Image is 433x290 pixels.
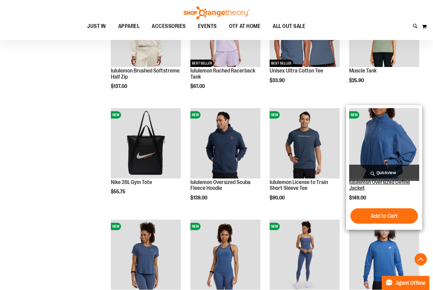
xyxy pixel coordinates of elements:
[111,108,181,178] img: Nike 28L Gym Tote
[87,19,106,33] span: JUST IN
[349,179,410,191] a: lululemon Oversized Define Jacket
[273,19,305,33] span: ALL OUT SALE
[152,19,186,33] span: ACCESSORIES
[190,60,214,67] span: BEST SELLER
[270,108,340,179] a: lululemon License to Train Short Sleeve TeeNEW
[111,189,126,194] span: $55.75
[349,68,376,74] a: Muscle Tank
[229,19,261,33] span: OTF AT HOME
[190,108,260,178] img: lululemon Oversized Scuba Fleece Hoodie
[190,195,208,201] span: $139.00
[350,208,418,224] button: Add to Cart
[183,6,250,19] img: Shop Orangetheory
[190,179,251,191] a: lululemon Oversized Scuba Fleece Hoodie
[190,68,255,80] a: lululemon Ruched Racerback Tank
[349,220,419,290] img: Unisex Nike Fleece Crew
[111,68,180,80] a: lululemon Brushed Softstreme Half Zip
[349,78,365,83] span: $25.90
[349,165,419,181] a: Quickview
[111,220,181,290] img: lululemon Classic-Fit Cotton-Blend Tee
[190,108,260,179] a: lululemon Oversized Scuba Fleece HoodieNEW
[371,213,398,219] span: Add to Cart
[190,220,260,290] img: lululemon Align Waist Length Racerback Tank
[111,111,121,119] span: NEW
[349,111,359,119] span: NEW
[111,108,181,179] a: Nike 28L Gym ToteNEW
[270,111,280,119] span: NEW
[190,111,201,119] span: NEW
[108,105,184,210] div: product
[349,195,367,201] span: $149.00
[349,108,419,178] img: lululemon Oversized Define Jacket
[190,84,206,89] span: $67.00
[111,179,152,185] a: Nike 28L Gym Tote
[111,84,128,89] span: $137.00
[415,253,427,265] button: Back To Top
[118,19,140,33] span: APPAREL
[267,105,343,216] div: product
[346,105,422,230] div: product
[270,179,328,191] a: lululemon License to Train Short Sleeve Tee
[382,276,429,290] button: Agent Offline
[270,223,280,230] span: NEW
[111,223,121,230] span: NEW
[198,19,217,33] span: EVENTS
[270,68,323,74] a: Unisex Ultra Cotton Tee
[396,280,425,286] span: Agent Offline
[270,220,340,290] img: lululemon Wunder Train Strappy Tank
[190,223,201,230] span: NEW
[270,78,286,83] span: $33.90
[270,60,293,67] span: BEST SELLER
[270,108,340,178] img: lululemon License to Train Short Sleeve Tee
[187,105,263,216] div: product
[270,195,286,201] span: $90.00
[349,108,419,179] a: lululemon Oversized Define JacketNEW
